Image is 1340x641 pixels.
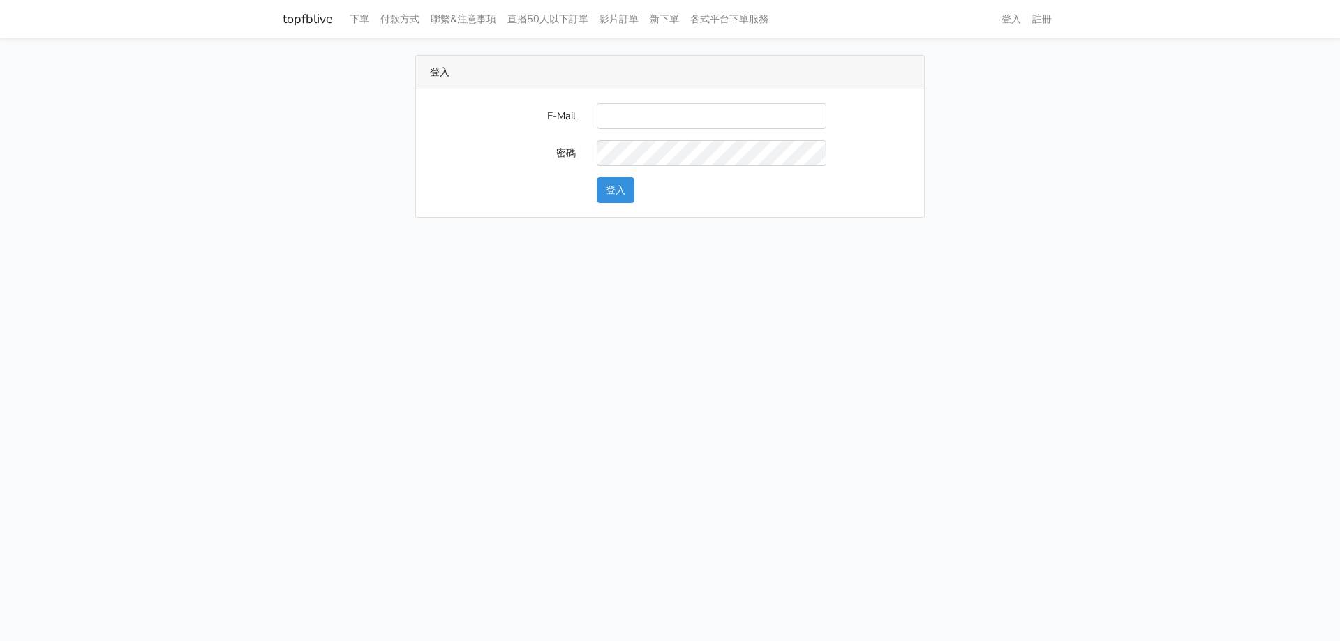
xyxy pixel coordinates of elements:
label: E-Mail [419,103,586,129]
a: 下單 [344,6,375,33]
a: 聯繫&注意事項 [425,6,502,33]
a: 直播50人以下訂單 [502,6,594,33]
a: 付款方式 [375,6,425,33]
a: 註冊 [1027,6,1057,33]
a: 登入 [996,6,1027,33]
button: 登入 [597,177,634,203]
div: 登入 [416,56,924,89]
a: 影片訂單 [594,6,644,33]
a: 各式平台下單服務 [685,6,774,33]
a: topfblive [283,6,333,33]
label: 密碼 [419,140,586,166]
a: 新下單 [644,6,685,33]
